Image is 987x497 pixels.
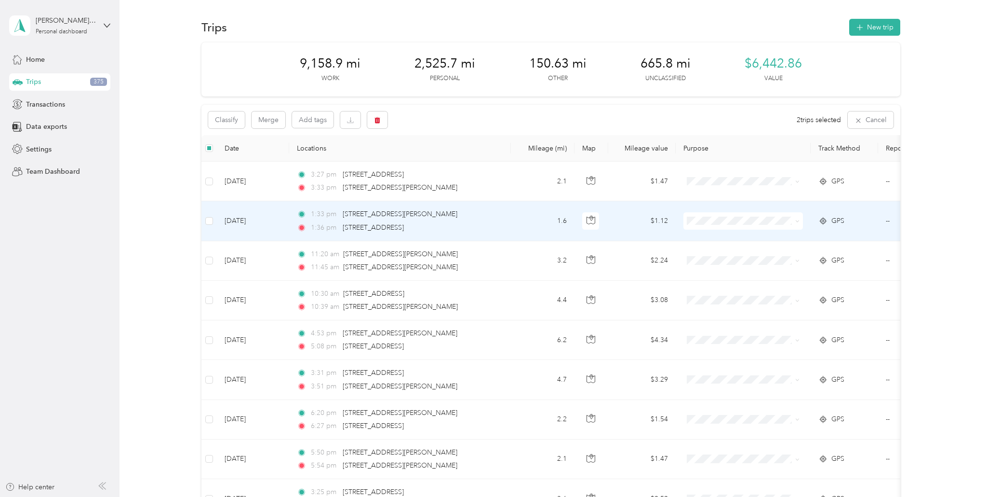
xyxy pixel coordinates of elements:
[608,400,676,440] td: $1.54
[608,281,676,320] td: $3.08
[640,56,691,71] span: 665.8 mi
[311,368,338,378] span: 3:31 pm
[511,162,574,201] td: 2.1
[311,421,338,431] span: 6:27 pm
[343,210,457,218] span: [STREET_ADDRESS][PERSON_NAME]
[831,414,844,425] span: GPS
[311,328,338,339] span: 4:53 pm
[26,99,65,110] span: Transactions
[343,250,458,258] span: [STREET_ADDRESS][PERSON_NAME]
[511,201,574,241] td: 1.6
[511,135,574,162] th: Mileage (mi)
[217,360,289,400] td: [DATE]
[292,111,333,128] button: Add tags
[217,241,289,281] td: [DATE]
[311,341,338,352] span: 5:08 pm
[343,461,457,469] span: [STREET_ADDRESS][PERSON_NAME]
[878,162,966,201] td: --
[311,209,338,220] span: 1:33 pm
[430,74,460,83] p: Personal
[831,335,844,345] span: GPS
[511,400,574,440] td: 2.2
[217,400,289,440] td: [DATE]
[878,440,966,479] td: --
[217,281,289,320] td: [DATE]
[878,241,966,281] td: --
[311,408,338,418] span: 6:20 pm
[343,183,457,192] span: [STREET_ADDRESS][PERSON_NAME]
[878,281,966,320] td: --
[252,111,285,128] button: Merge
[343,342,404,350] span: [STREET_ADDRESS]
[289,135,511,162] th: Locations
[217,201,289,241] td: [DATE]
[36,29,87,35] div: Personal dashboard
[26,144,52,154] span: Settings
[343,422,404,430] span: [STREET_ADDRESS]
[311,381,338,392] span: 3:51 pm
[831,255,844,266] span: GPS
[608,320,676,360] td: $4.34
[36,15,96,26] div: [PERSON_NAME][EMAIL_ADDRESS][DOMAIN_NAME]
[511,281,574,320] td: 4.4
[343,329,457,337] span: [STREET_ADDRESS][PERSON_NAME]
[608,440,676,479] td: $1.47
[511,440,574,479] td: 2.1
[217,162,289,201] td: [DATE]
[311,182,338,193] span: 3:33 pm
[217,440,289,479] td: [DATE]
[831,176,844,187] span: GPS
[311,289,339,299] span: 10:30 am
[343,170,404,179] span: [STREET_ADDRESS]
[933,443,987,497] iframe: Everlance-gr Chat Button Frame
[878,320,966,360] td: --
[511,241,574,281] td: 3.2
[343,448,457,456] span: [STREET_ADDRESS][PERSON_NAME]
[217,320,289,360] td: [DATE]
[321,74,339,83] p: Work
[831,454,844,464] span: GPS
[217,135,289,162] th: Date
[764,74,783,83] p: Value
[878,135,966,162] th: Report
[343,223,404,232] span: [STREET_ADDRESS]
[5,482,54,492] button: Help center
[26,55,45,65] span: Home
[26,166,80,177] span: Team Dashboard
[831,295,844,305] span: GPS
[26,77,41,87] span: Trips
[811,135,878,162] th: Track Method
[878,360,966,400] td: --
[511,360,574,400] td: 4.7
[608,162,676,201] td: $1.47
[797,115,841,125] span: 2 trips selected
[311,249,339,260] span: 11:20 am
[831,216,844,226] span: GPS
[300,56,360,71] span: 9,158.9 mi
[548,74,568,83] p: Other
[311,222,338,233] span: 1:36 pm
[201,22,227,32] h1: Trips
[311,447,338,458] span: 5:50 pm
[311,460,338,471] span: 5:54 pm
[878,201,966,241] td: --
[745,56,802,71] span: $6,442.86
[676,135,811,162] th: Purpose
[608,360,676,400] td: $3.29
[849,19,900,36] button: New trip
[343,382,457,390] span: [STREET_ADDRESS][PERSON_NAME]
[574,135,608,162] th: Map
[414,56,475,71] span: 2,525.7 mi
[311,302,339,312] span: 10:39 am
[608,241,676,281] td: $2.24
[343,303,458,311] span: [STREET_ADDRESS][PERSON_NAME]
[878,400,966,440] td: --
[608,201,676,241] td: $1.12
[645,74,686,83] p: Unclassified
[343,263,458,271] span: [STREET_ADDRESS][PERSON_NAME]
[848,111,894,128] button: Cancel
[529,56,587,71] span: 150.63 mi
[831,374,844,385] span: GPS
[311,169,338,180] span: 3:27 pm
